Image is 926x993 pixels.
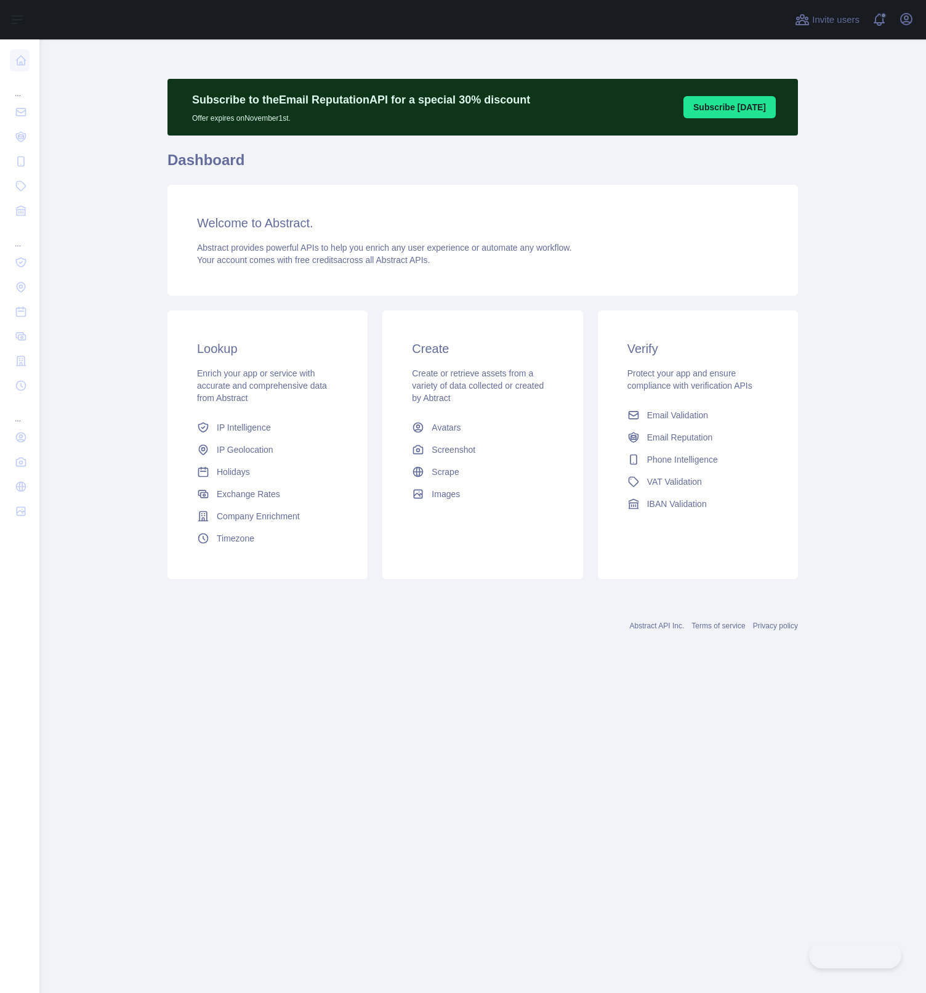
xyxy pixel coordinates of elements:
div: ... [10,74,30,99]
a: Exchange Rates [192,483,343,505]
p: Subscribe to the Email Reputation API for a special 30 % discount [192,91,530,108]
a: Phone Intelligence [622,448,773,471]
a: IP Intelligence [192,416,343,439]
span: Email Reputation [647,431,713,444]
a: Avatars [407,416,558,439]
span: Timezone [217,532,254,545]
span: free credits [295,255,337,265]
a: Abstract API Inc. [630,622,685,630]
p: Offer expires on November 1st. [192,108,530,123]
span: Enrich your app or service with accurate and comprehensive data from Abstract [197,368,327,403]
a: Screenshot [407,439,558,461]
div: ... [10,399,30,424]
span: Avatars [432,421,461,434]
h3: Lookup [197,340,338,357]
a: Scrape [407,461,558,483]
a: VAT Validation [622,471,773,493]
a: Holidays [192,461,343,483]
span: Invite users [812,13,860,27]
a: Email Reputation [622,426,773,448]
button: Invite users [792,10,862,30]
span: IP Intelligence [217,421,271,434]
span: Protect your app and ensure compliance with verification APIs [627,368,752,391]
span: Images [432,488,460,500]
span: Company Enrichment [217,510,300,522]
a: Images [407,483,558,505]
span: IBAN Validation [647,498,707,510]
a: IP Geolocation [192,439,343,461]
iframe: Toggle Customer Support [809,942,901,968]
button: Subscribe [DATE] [683,96,776,118]
span: Abstract provides powerful APIs to help you enrich any user experience or automate any workflow. [197,243,572,253]
h1: Dashboard [167,150,798,180]
span: Scrape [432,466,459,478]
a: Company Enrichment [192,505,343,527]
a: Privacy policy [753,622,798,630]
div: ... [10,224,30,249]
h3: Verify [627,340,768,357]
span: Screenshot [432,444,475,456]
span: Create or retrieve assets from a variety of data collected or created by Abtract [412,368,544,403]
span: Email Validation [647,409,708,421]
a: Email Validation [622,404,773,426]
span: IP Geolocation [217,444,273,456]
span: VAT Validation [647,476,702,488]
h3: Welcome to Abstract. [197,214,768,232]
span: Exchange Rates [217,488,280,500]
a: IBAN Validation [622,493,773,515]
a: Terms of service [691,622,745,630]
span: Your account comes with across all Abstract APIs. [197,255,430,265]
span: Holidays [217,466,250,478]
span: Phone Intelligence [647,453,718,466]
h3: Create [412,340,553,357]
a: Timezone [192,527,343,549]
